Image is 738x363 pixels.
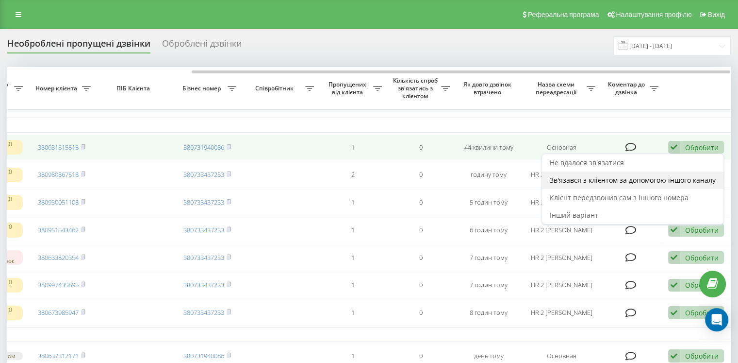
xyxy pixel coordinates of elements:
[455,162,523,188] td: годину тому
[38,280,79,289] a: 380997435895
[104,85,165,92] span: ПІБ Клієнта
[38,170,79,179] a: 380980867518
[685,351,719,361] div: Обробити
[455,135,523,160] td: 44 хвилини тому
[523,217,600,243] td: HR 2 [PERSON_NAME]
[38,253,79,262] a: 380633820354
[523,162,600,188] td: HR 2 [PERSON_NAME]
[685,308,719,317] div: Обробити
[685,280,719,290] div: Обробити
[550,158,624,167] span: Не вдалося зв'язатися
[387,245,455,271] td: 0
[38,225,79,234] a: 380951543462
[550,210,598,220] span: Інший варіант
[183,198,224,207] a: 380733437233
[183,143,224,152] a: 380731940086
[387,190,455,215] td: 0
[527,81,587,96] span: Назва схеми переадресації
[387,162,455,188] td: 0
[550,175,716,185] span: Зв'язався з клієнтом за допомогою іншого каналу
[616,11,691,18] span: Налаштування профілю
[455,273,523,298] td: 7 годин тому
[455,245,523,271] td: 7 годин тому
[319,135,387,160] td: 1
[387,135,455,160] td: 0
[523,190,600,215] td: HR 2 [PERSON_NAME]
[162,38,242,53] div: Оброблені дзвінки
[183,253,224,262] a: 380733437233
[455,190,523,215] td: 5 годин тому
[33,85,82,92] span: Номер клієнта
[183,170,224,179] a: 380733437233
[455,217,523,243] td: 6 годин тому
[324,81,373,96] span: Пропущених від клієнта
[528,11,599,18] span: Реферальна програма
[38,351,79,360] a: 380637312171
[319,273,387,298] td: 1
[38,308,79,317] a: 380673985947
[685,253,719,262] div: Обробити
[183,308,224,317] a: 380733437233
[523,300,600,326] td: HR 2 [PERSON_NAME]
[550,193,689,202] span: Клієнт передзвонив сам з іншого номера
[455,300,523,326] td: 8 годин тому
[685,143,719,152] div: Обробити
[387,217,455,243] td: 0
[319,245,387,271] td: 1
[183,225,224,234] a: 380733437233
[183,280,224,289] a: 380733437233
[319,190,387,215] td: 1
[319,217,387,243] td: 1
[462,81,515,96] span: Як довго дзвінок втрачено
[38,143,79,152] a: 380631515515
[387,300,455,326] td: 0
[523,273,600,298] td: HR 2 [PERSON_NAME]
[183,351,224,360] a: 380731940086
[705,308,728,331] div: Open Intercom Messenger
[178,85,228,92] span: Бізнес номер
[246,85,305,92] span: Співробітник
[392,77,441,100] span: Кількість спроб зв'язатись з клієнтом
[7,38,150,53] div: Необроблені пропущені дзвінки
[605,81,650,96] span: Коментар до дзвінка
[319,300,387,326] td: 1
[523,135,600,160] td: Основная
[319,162,387,188] td: 2
[708,11,725,18] span: Вихід
[523,245,600,271] td: HR 2 [PERSON_NAME]
[685,225,719,235] div: Обробити
[38,198,79,207] a: 380930051108
[387,273,455,298] td: 0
